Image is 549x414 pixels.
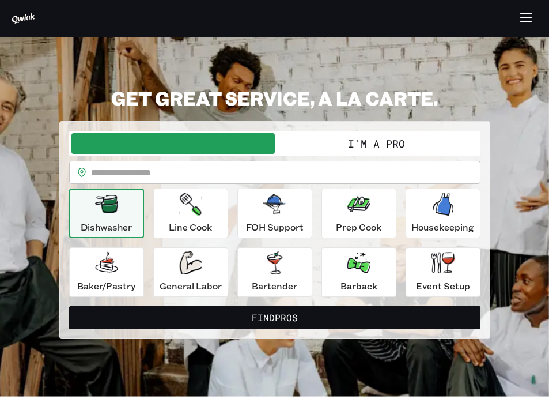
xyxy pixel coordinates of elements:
p: Bartender [252,279,297,293]
button: FindPros [69,306,480,329]
button: Event Setup [406,247,480,297]
p: Event Setup [416,279,470,293]
p: FOH Support [246,220,304,234]
button: I'm a Pro [275,133,478,154]
p: Housekeeping [411,220,474,234]
button: Line Cook [153,189,228,238]
button: Baker/Pastry [69,247,144,297]
button: FOH Support [237,189,312,238]
button: Barback [321,247,396,297]
button: Dishwasher [69,189,144,238]
p: Prep Cook [336,220,381,234]
p: General Labor [160,279,222,293]
button: Prep Cook [321,189,396,238]
p: Line Cook [169,220,212,234]
p: Barback [340,279,377,293]
button: Housekeeping [406,189,480,238]
button: General Labor [153,247,228,297]
h2: GET GREAT SERVICE, A LA CARTE. [59,86,490,110]
button: I'm a Business [71,133,275,154]
p: Baker/Pastry [77,279,135,293]
p: Dishwasher [81,220,132,234]
button: Bartender [237,247,312,297]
